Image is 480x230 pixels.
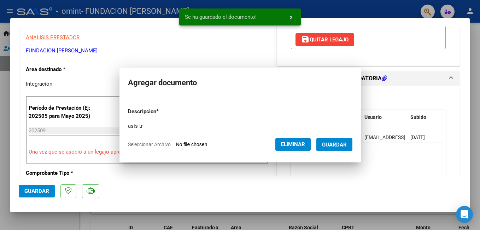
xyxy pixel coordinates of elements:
[281,141,305,148] span: Eliminar
[295,33,354,46] button: Quitar Legajo
[24,188,49,194] span: Guardar
[301,35,310,44] mat-icon: save
[19,185,55,197] button: Guardar
[362,110,408,125] datatable-header-cell: Usuario
[26,81,52,87] span: Integración
[456,206,473,223] div: Open Intercom Messenger
[26,169,99,177] p: Comprobante Tipo *
[410,134,425,140] span: [DATE]
[277,71,459,86] mat-expansion-panel-header: DOCUMENTACIÓN RESPALDATORIA
[185,13,257,21] span: Se ha guardado el documento!
[408,110,443,125] datatable-header-cell: Subido
[26,34,80,41] span: ANALISIS PRESTADOR
[128,142,171,147] span: Seleccionar Archivo
[322,142,347,148] span: Guardar
[290,14,292,20] span: x
[301,36,349,43] span: Quitar Legajo
[364,114,382,120] span: Usuario
[410,114,426,120] span: Subido
[26,47,268,55] p: FUNDACION [PERSON_NAME]
[29,104,100,120] p: Período de Prestación (Ej: 202505 para Mayo 2025)
[128,108,195,116] p: Descripcion
[26,65,99,74] p: Area destinado *
[29,148,265,156] p: Una vez que se asoció a un legajo aprobado no se puede cambiar el período de prestación.
[443,110,478,125] datatable-header-cell: Acción
[128,76,352,90] h2: Agregar documento
[275,138,311,151] button: Eliminar
[316,138,352,151] button: Guardar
